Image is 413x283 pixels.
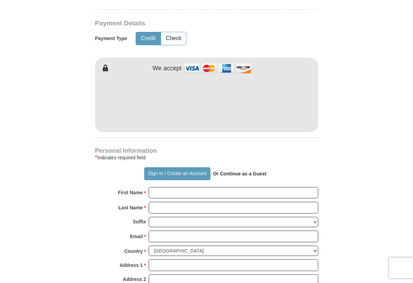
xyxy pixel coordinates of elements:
img: credit cards accepted [183,61,252,76]
button: Credit [136,32,160,45]
strong: Address 1 [119,260,143,270]
h5: Payment Type [95,36,127,41]
h4: Personal Information [95,148,318,153]
div: Indicates required field [95,153,318,162]
strong: Suffix [133,217,146,226]
h3: Payment Details [95,20,270,27]
strong: Country [124,246,143,256]
strong: Or Continue as a Guest [213,171,266,176]
strong: Last Name [118,203,143,212]
strong: Email [130,232,143,241]
strong: First Name [118,188,143,197]
button: Check [161,32,186,45]
h4: We accept [152,65,182,72]
button: Sign In / Create an Account [144,167,210,180]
